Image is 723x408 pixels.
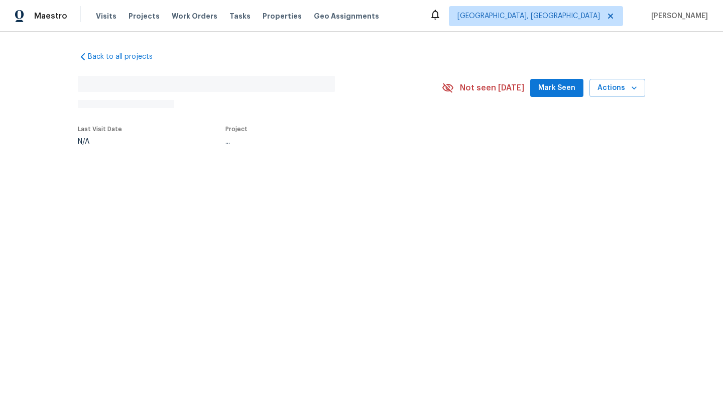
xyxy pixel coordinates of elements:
span: Work Orders [172,11,217,21]
span: Actions [597,82,637,94]
span: Last Visit Date [78,126,122,132]
span: Tasks [229,13,251,20]
span: Not seen [DATE] [460,83,524,93]
span: Maestro [34,11,67,21]
span: Projects [129,11,160,21]
span: Visits [96,11,116,21]
span: Geo Assignments [314,11,379,21]
button: Actions [589,79,645,97]
span: [GEOGRAPHIC_DATA], [GEOGRAPHIC_DATA] [457,11,600,21]
span: [PERSON_NAME] [647,11,708,21]
span: Properties [263,11,302,21]
div: ... [225,138,418,145]
a: Back to all projects [78,52,174,62]
div: N/A [78,138,122,145]
button: Mark Seen [530,79,583,97]
span: Mark Seen [538,82,575,94]
span: Project [225,126,248,132]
